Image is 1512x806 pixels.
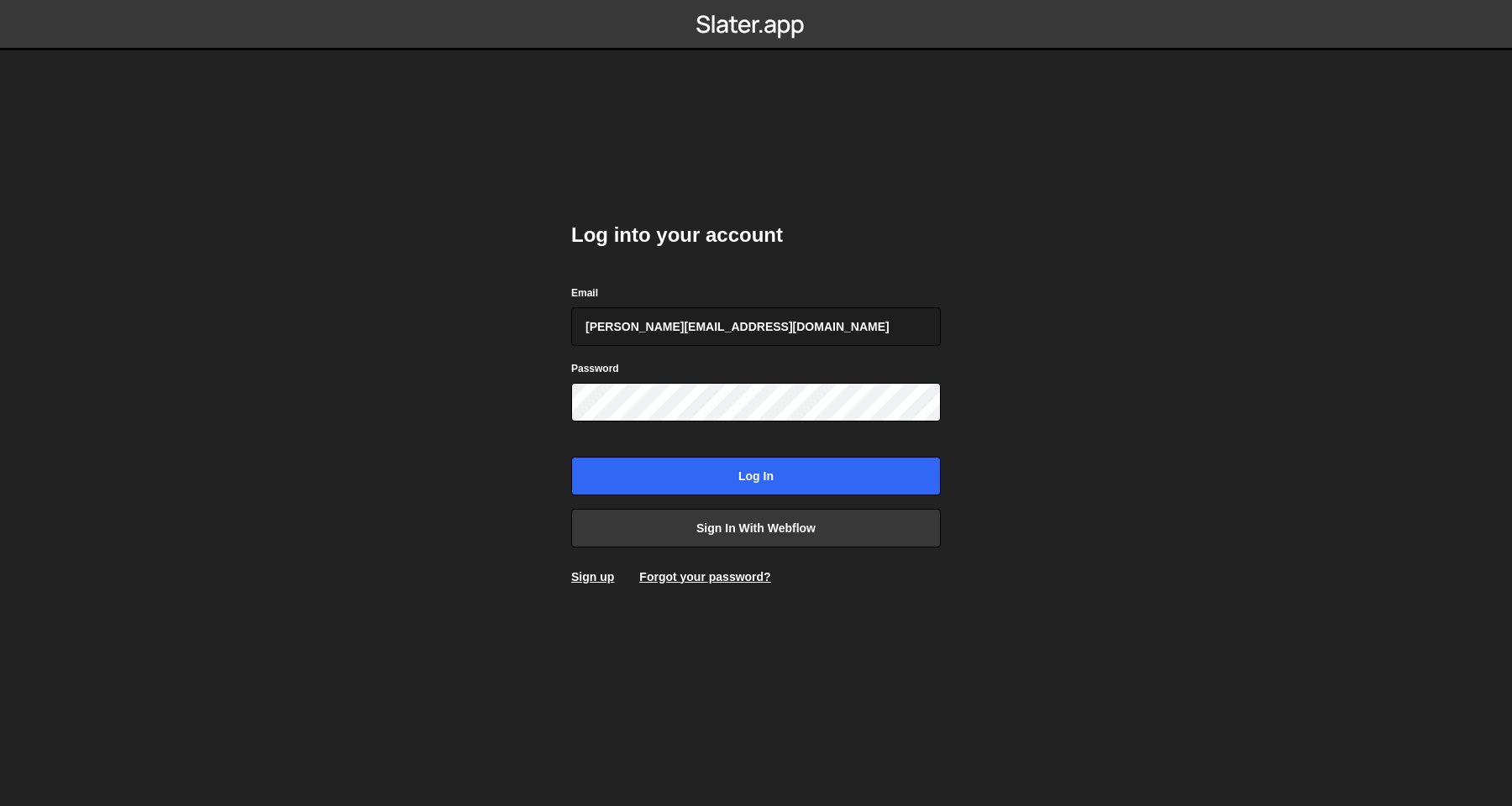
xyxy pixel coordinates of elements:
[571,570,614,584] a: Sign up
[571,285,598,301] label: Email
[639,570,770,584] a: Forgot your password?
[571,360,619,377] label: Password
[571,509,941,547] a: Sign in with Webflow
[571,222,941,249] h2: Log into your account
[571,457,941,495] input: Log in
